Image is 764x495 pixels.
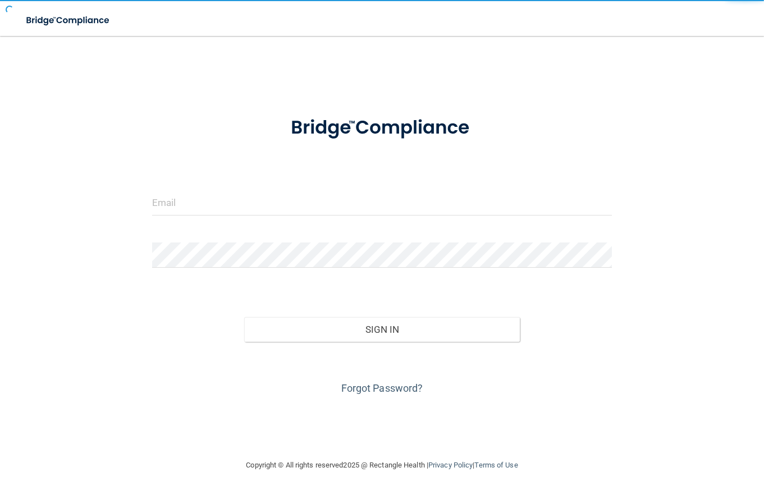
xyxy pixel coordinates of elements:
[177,447,587,483] div: Copyright © All rights reserved 2025 @ Rectangle Health | |
[244,317,520,342] button: Sign In
[428,461,473,469] a: Privacy Policy
[152,190,612,216] input: Email
[341,382,423,394] a: Forgot Password?
[17,9,120,32] img: bridge_compliance_login_screen.278c3ca4.svg
[474,461,518,469] a: Terms of Use
[271,103,493,153] img: bridge_compliance_login_screen.278c3ca4.svg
